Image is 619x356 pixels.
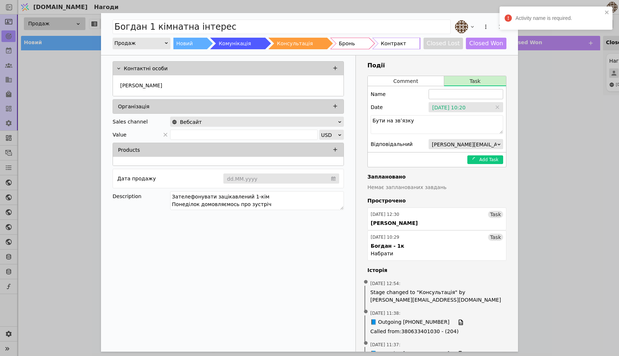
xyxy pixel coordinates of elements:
[605,9,610,15] button: close
[362,273,370,292] span: •
[113,117,148,127] div: Sales channel
[370,342,400,348] span: [DATE] 11:37 :
[371,139,413,149] div: Відповідальний
[488,234,503,241] div: Task
[370,310,400,317] span: [DATE] 11:38 :
[495,105,500,109] svg: close
[362,303,370,321] span: •
[118,146,140,154] p: Products
[467,155,503,164] button: Add Task
[101,13,518,352] div: Add Opportunity
[424,38,463,49] button: Closed Lost
[331,175,336,182] svg: calendar
[367,173,506,181] h4: Заплановано
[466,38,506,49] button: Closed Won
[367,267,506,274] h4: Історія
[113,191,170,201] div: Description
[367,197,506,205] h4: Прострочено
[114,38,164,48] div: Продаж
[370,328,504,335] span: Called from : 380633401030 - (204)
[515,14,602,22] div: Activity name is required.
[371,242,404,250] div: Богдан - 1к
[180,117,202,127] span: Вебсайт
[371,219,418,227] div: [PERSON_NAME]
[367,184,506,191] p: Немає запланованих завдань
[277,38,313,49] div: Консультація
[117,173,156,184] div: Дата продажу
[371,104,383,111] label: Date
[444,76,506,86] button: Task
[371,234,399,240] div: [DATE] 10:29
[113,130,126,140] span: Value
[371,250,393,257] div: Набрати
[172,120,177,125] img: online-store.svg
[488,211,503,218] div: Task
[367,61,506,70] h3: Події
[370,289,504,304] span: Stage changed to "Консультація" by [PERSON_NAME][EMAIL_ADDRESS][DOMAIN_NAME]
[381,38,406,49] div: Контракт
[371,115,503,134] textarea: Бути на звʼязку
[368,76,444,86] button: Comment
[321,130,337,140] div: USD
[371,211,399,218] div: [DATE] 12:30
[176,38,193,49] div: Новий
[455,20,468,33] img: an
[371,89,386,99] div: Name
[370,280,400,287] span: [DATE] 12:54 :
[370,318,450,326] span: 📘 Outgoing [PHONE_NUMBER]
[170,191,344,210] textarea: Зателефонувати зацікавлений 1-кім Понеділок домовляємось про зустріч
[120,82,162,89] p: [PERSON_NAME]
[495,104,500,111] span: Clear
[219,38,251,49] div: Комунікація
[118,103,150,110] p: Організація
[124,65,168,72] p: Контактні особи
[339,38,355,49] div: Бронь
[362,334,370,353] span: •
